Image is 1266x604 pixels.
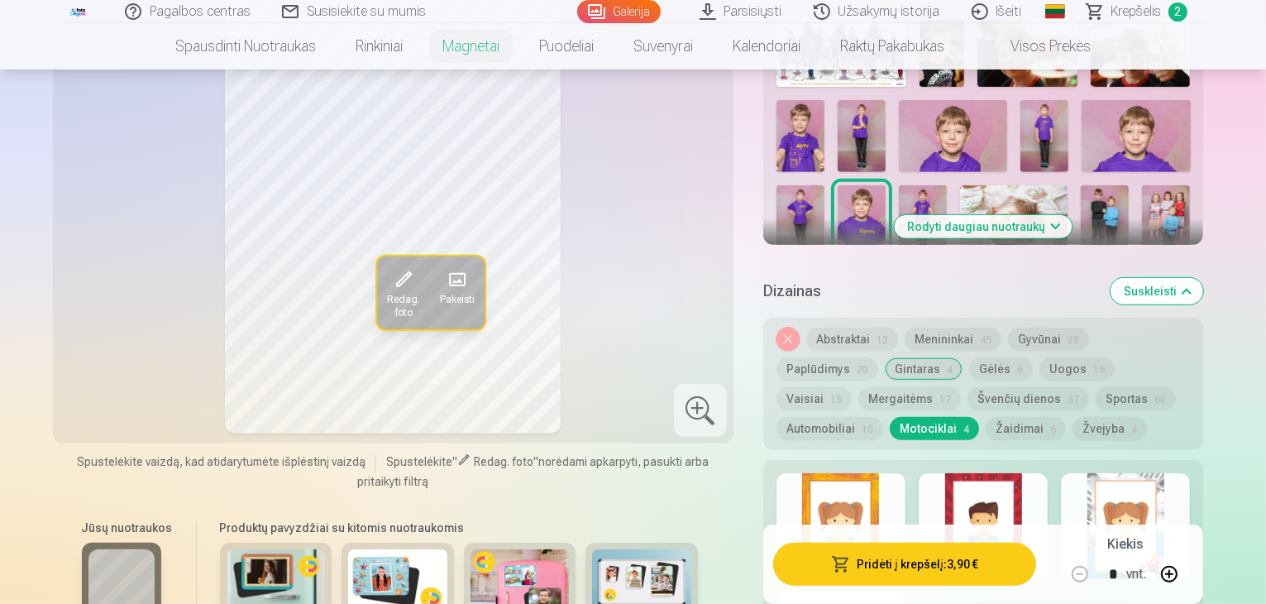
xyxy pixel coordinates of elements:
[820,23,964,70] a: Raktų pakabukas
[1111,278,1203,304] button: Suskleisti
[1050,424,1056,435] span: 6
[69,7,88,17] img: /fa5
[967,387,1089,410] button: Švenčių dienos37
[877,334,888,346] span: 12
[77,453,365,470] span: Spustelėkite vaizdą, kad atidarytumėte išplėstinį vaizdą
[1107,534,1143,554] h5: Kiekis
[980,334,991,346] span: 45
[474,455,533,468] span: Redag. foto
[895,215,1073,238] button: Rodyti daugiau nuotraukų
[1073,417,1147,440] button: Žvejyba4
[773,543,1037,586] button: Pridėti į krepšelį:3,90 €
[830,394,842,405] span: 15
[423,23,519,70] a: Magnetai
[1154,394,1166,405] span: 60
[1126,554,1146,594] div: vnt.
[964,23,1111,70] a: Visos prekės
[82,520,173,536] h6: Jūsų nuotraukos
[1017,364,1023,376] span: 6
[1096,387,1176,410] button: Sportas60
[763,280,1098,303] h5: Dizainas
[885,357,963,381] button: Gintaras4
[969,357,1033,381] button: Gėlės6
[776,417,883,440] button: Automobiliai10
[986,417,1066,440] button: Žaidimai6
[452,455,457,468] span: "
[1131,424,1137,435] span: 4
[614,23,713,70] a: Suvenyrai
[155,23,336,70] a: Spausdinti nuotraukas
[905,328,1001,351] button: Menininkai45
[386,293,419,319] span: Redag. foto
[939,394,951,405] span: 17
[776,357,878,381] button: Paplūdimys20
[429,256,484,329] button: Pakeisti
[1093,364,1105,376] span: 15
[1168,2,1187,22] span: 2
[213,520,705,536] h6: Produktų pavyzdžiai su kitomis nuotraukomis
[439,293,474,306] span: Pakeisti
[376,256,429,329] button: Redag. foto
[776,387,852,410] button: Vaisiai15
[947,364,953,376] span: 4
[858,387,961,410] button: Mergaitėms17
[713,23,820,70] a: Kalendoriai
[862,424,873,435] span: 10
[1111,2,1162,22] span: Krepšelis
[1068,334,1079,346] span: 28
[386,455,452,468] span: Spustelėkite
[890,417,979,440] button: Motociklai4
[806,328,898,351] button: Abstraktai12
[963,424,969,435] span: 4
[1008,328,1089,351] button: Gyvūnai28
[1068,394,1079,405] span: 37
[1039,357,1115,381] button: Uogos15
[519,23,614,70] a: Puodeliai
[533,455,538,468] span: "
[336,23,423,70] a: Rinkiniai
[857,364,868,376] span: 20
